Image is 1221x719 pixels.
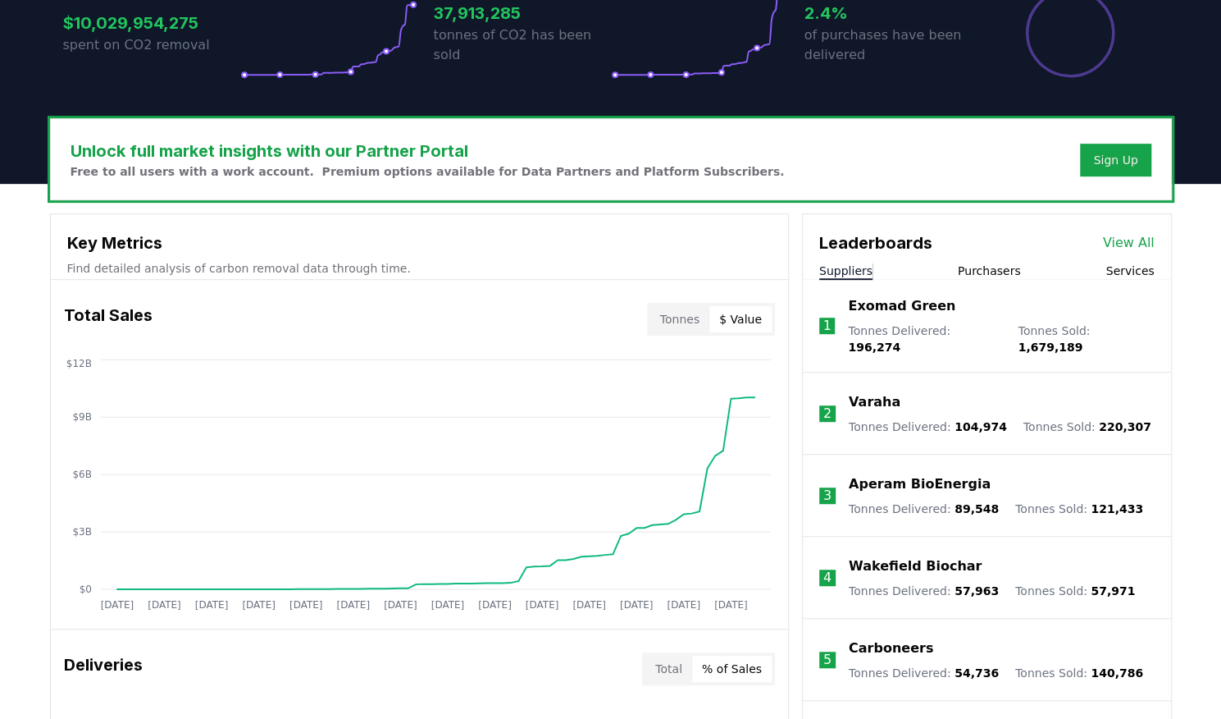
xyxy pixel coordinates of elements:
span: 57,971 [1091,584,1135,598]
span: 57,963 [954,584,999,598]
tspan: $12B [66,357,91,369]
h3: Unlock full market insights with our Partner Portal [71,139,785,163]
a: Exomad Green [848,296,955,316]
tspan: [DATE] [148,598,181,610]
h3: Deliveries [64,653,143,685]
p: Tonnes Delivered : [849,501,999,517]
tspan: [DATE] [194,598,228,610]
h3: Key Metrics [67,231,772,255]
tspan: [DATE] [289,598,323,610]
p: Tonnes Sold : [1015,583,1135,599]
p: Find detailed analysis of carbon removal data through time. [67,260,772,277]
p: 4 [823,568,831,588]
tspan: [DATE] [384,598,417,610]
p: Free to all users with a work account. Premium options available for Data Partners and Platform S... [71,163,785,180]
p: Tonnes Sold : [1015,501,1143,517]
span: 104,974 [954,420,1007,433]
span: 89,548 [954,502,999,515]
span: 196,274 [848,341,900,354]
span: 220,307 [1099,420,1151,433]
tspan: $0 [79,584,91,595]
a: View All [1103,233,1155,253]
tspan: $3B [72,526,91,538]
tspan: [DATE] [572,598,606,610]
tspan: [DATE] [667,598,700,610]
p: Tonnes Sold : [1015,665,1143,681]
button: Sign Up [1080,144,1150,176]
p: spent on CO2 removal [63,35,240,55]
p: 2 [823,404,831,424]
button: Total [645,656,692,682]
span: 121,433 [1091,502,1143,515]
tspan: [DATE] [478,598,512,610]
h3: Leaderboards [819,231,932,255]
tspan: [DATE] [336,598,370,610]
h3: Total Sales [64,303,153,336]
h3: 37,913,285 [434,1,611,25]
a: Varaha [849,392,900,412]
p: 3 [823,486,831,506]
button: Suppliers [819,263,872,279]
p: Tonnes Sold : [1018,323,1154,355]
p: Tonnes Delivered : [849,665,999,681]
p: Tonnes Delivered : [849,583,999,599]
a: Wakefield Biochar [849,556,982,576]
p: 5 [823,650,831,670]
tspan: $6B [72,469,91,480]
button: $ Value [709,306,772,332]
tspan: [DATE] [242,598,276,610]
button: Services [1105,263,1154,279]
p: 1 [822,316,831,336]
a: Sign Up [1093,152,1137,168]
span: 140,786 [1091,666,1143,680]
tspan: [DATE] [525,598,558,610]
p: Tonnes Delivered : [849,419,1007,435]
tspan: [DATE] [431,598,464,610]
tspan: [DATE] [620,598,654,610]
button: Tonnes [650,306,709,332]
button: Purchasers [958,263,1021,279]
h3: $10,029,954,275 [63,11,240,35]
span: 54,736 [954,666,999,680]
p: Tonnes Sold : [1023,419,1151,435]
a: Aperam BioEnergia [849,474,991,494]
tspan: $9B [72,411,91,423]
a: Carboneers [849,639,933,658]
p: Tonnes Delivered : [848,323,1001,355]
p: tonnes of CO2 has been sold [434,25,611,65]
tspan: [DATE] [714,598,748,610]
h3: 2.4% [804,1,982,25]
p: of purchases have been delivered [804,25,982,65]
tspan: [DATE] [100,598,134,610]
button: % of Sales [692,656,772,682]
span: 1,679,189 [1018,341,1082,354]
